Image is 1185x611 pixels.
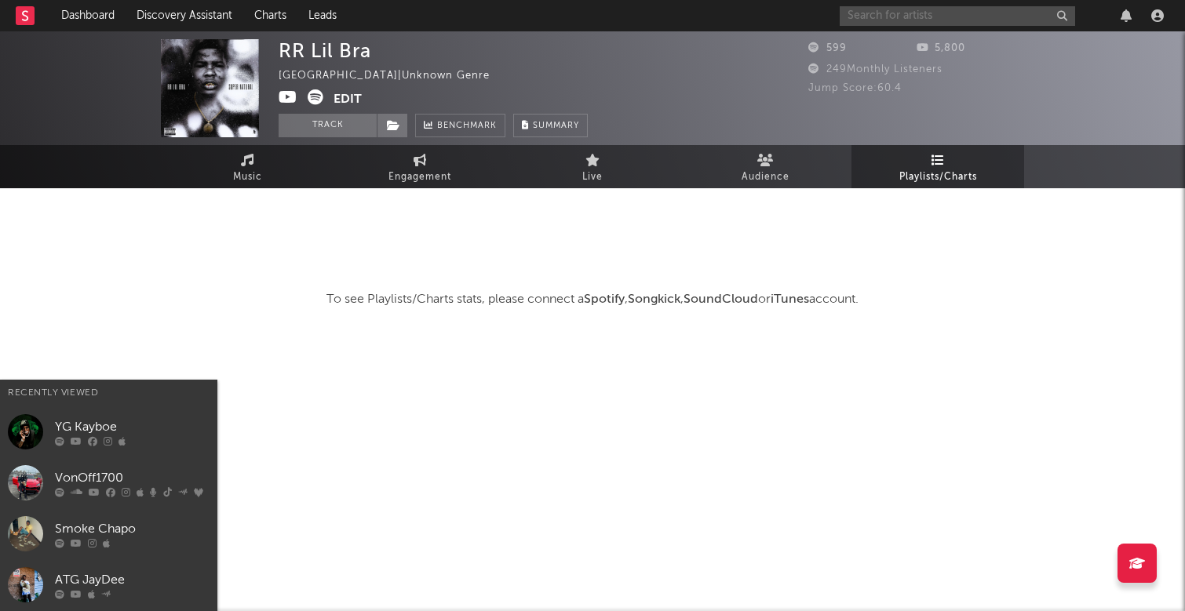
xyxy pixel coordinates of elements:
a: Playlists/Charts [851,145,1024,188]
span: Live [582,168,603,187]
input: Search for artists [840,6,1075,26]
div: [GEOGRAPHIC_DATA] | Unknown Genre [279,67,508,85]
span: 249 Monthly Listeners [808,64,943,75]
strong: iTunes [771,293,809,306]
span: Music [233,168,262,187]
span: 5,800 [917,43,965,53]
span: 599 [808,43,847,53]
span: Playlists/Charts [899,168,977,187]
div: Smoke Chapo [55,520,210,539]
a: Engagement [334,145,506,188]
a: Music [161,145,334,188]
button: Track [279,114,377,137]
span: Audience [742,168,789,187]
div: To see Playlists/Charts stats, please connect a , , or account. [161,290,1024,309]
a: Live [506,145,679,188]
strong: Songkick [628,293,680,306]
div: Recently Viewed [8,384,210,402]
div: RR Lil Bra [279,39,371,62]
a: Benchmark [415,114,505,137]
span: Jump Score: 60.4 [808,83,902,93]
a: Audience [679,145,851,188]
span: Summary [533,122,579,130]
div: YG Kayboe [55,418,210,437]
strong: Spotify [584,293,625,306]
span: Benchmark [437,117,497,136]
div: VonOff1700 [55,469,210,488]
strong: SoundCloud [684,293,758,306]
button: Summary [513,114,588,137]
button: Edit [334,89,362,109]
span: Engagement [388,168,451,187]
div: ATG JayDee [55,571,210,590]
